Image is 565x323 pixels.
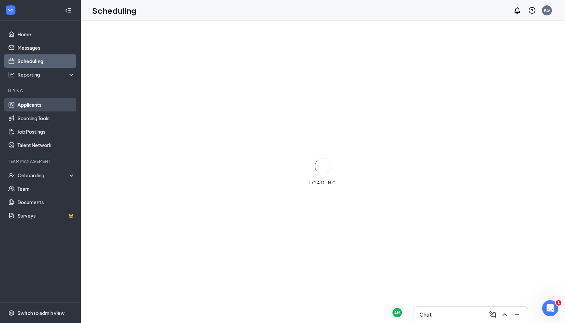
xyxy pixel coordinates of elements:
[499,309,510,320] button: ChevronUp
[17,195,75,209] a: Documents
[513,6,521,14] svg: Notifications
[556,300,561,306] span: 1
[306,180,340,186] div: LOADING
[17,54,75,68] a: Scheduling
[17,111,75,125] a: Sourcing Tools
[487,309,498,320] button: ComposeMessage
[17,28,75,41] a: Home
[8,88,74,94] div: Hiring
[65,7,72,14] svg: Collapse
[528,6,536,14] svg: QuestionInfo
[501,311,509,319] svg: ChevronUp
[17,138,75,152] a: Talent Network
[512,309,522,320] button: Minimize
[17,125,75,138] a: Job Postings
[489,311,497,319] svg: ComposeMessage
[17,98,75,111] a: Applicants
[17,182,75,195] a: Team
[513,311,521,319] svg: Minimize
[17,71,75,78] div: Reporting
[8,172,15,179] svg: UserCheck
[92,5,137,16] h1: Scheduling
[542,300,558,316] iframe: Intercom live chat
[8,71,15,78] svg: Analysis
[7,7,14,13] svg: WorkstreamLogo
[394,310,400,316] div: AM
[8,158,74,164] div: Team Management
[419,311,431,318] h3: Chat
[17,41,75,54] a: Messages
[544,7,550,13] div: KG
[17,209,75,222] a: SurveysCrown
[17,172,69,179] div: Onboarding
[17,310,65,316] div: Switch to admin view
[8,310,15,316] svg: Settings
